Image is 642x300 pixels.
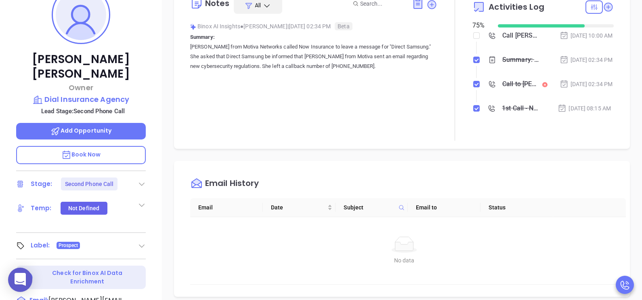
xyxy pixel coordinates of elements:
span: Prospect [59,241,78,250]
span: Add Opportunity [50,127,112,135]
div: Stage: [31,178,52,190]
div: 1st Call - NC Insurance [502,102,538,114]
span: Subject [344,203,396,212]
th: Email to [408,198,480,217]
p: [PERSON_NAME] [PERSON_NAME] [16,52,146,81]
div: [DATE] 02:34 PM [560,80,613,89]
div: Call to [PERSON_NAME] [502,78,539,90]
div: No data [200,256,608,265]
div: Binox AI Insights [PERSON_NAME] | [DATE] 02:34 PM [190,20,437,32]
div: Not Defined [68,202,99,215]
span: Date [271,203,326,212]
p: Lead Stage: Second Phone Call [20,106,146,116]
div: [DATE] 10:00 AM [560,31,613,40]
th: Email [190,198,263,217]
span: Beta [335,22,352,30]
div: Summary: [PERSON_NAME] from Motiva Networks called Now Insurance to leave a message for "Direct S... [502,54,539,66]
span: Book Now [61,150,101,158]
div: [DATE] 08:15 AM [558,104,611,113]
span: ● [240,23,244,30]
b: Summary: [190,34,215,40]
span: Activities Log [489,3,544,11]
th: Status [480,198,553,217]
th: Date [263,198,336,217]
p: [PERSON_NAME] from Motiva Networks called Now Insurance to leave a message for "Direct Samsung." ... [190,42,437,71]
div: Temp: [31,202,52,214]
span: All [255,1,261,9]
div: Email History [205,179,259,190]
a: Dial Insurance Agency [16,94,146,105]
p: Check for Binox AI Data Enrichment [35,269,140,286]
img: svg%3e [190,24,196,30]
div: Second Phone Call [65,177,114,190]
div: 75 % [472,21,488,30]
div: [DATE] 02:34 PM [560,55,613,64]
div: Label: [31,239,50,251]
div: Call [PERSON_NAME] to follow up [502,30,539,42]
p: Owner [16,82,146,93]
